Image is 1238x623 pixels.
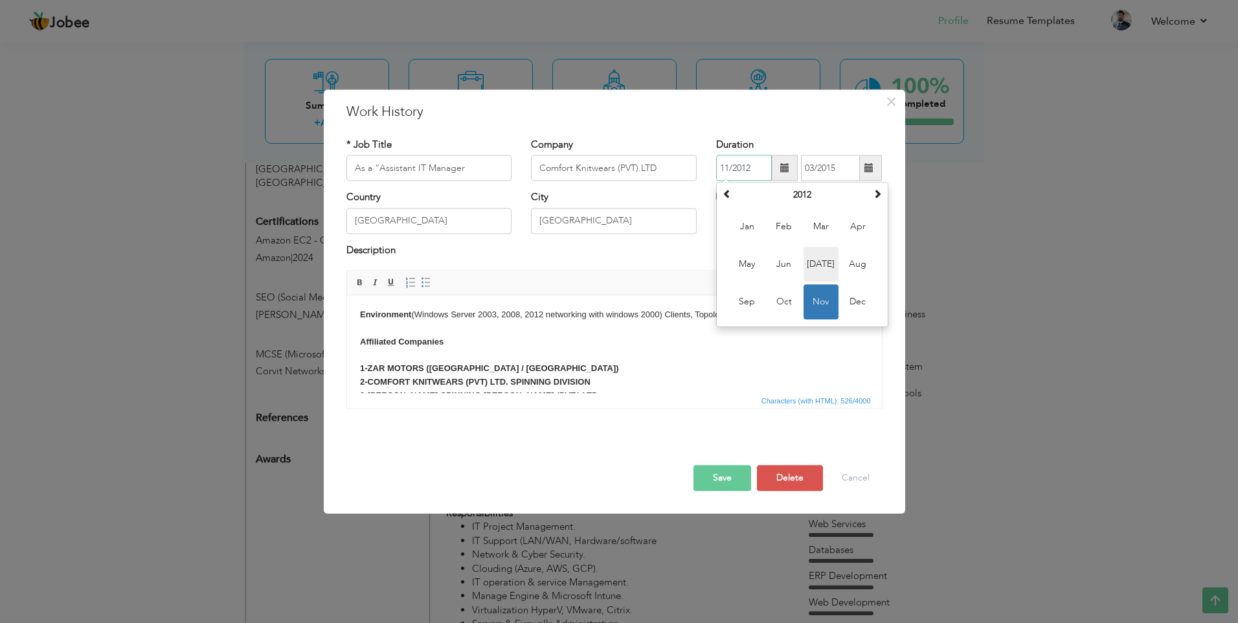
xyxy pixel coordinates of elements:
label: Duration [716,138,754,152]
body: (Windows Server 2003, 2008, 2012 networking with windows 2000) Clients, Topology [13,13,522,148]
label: Company [531,138,573,152]
span: Feb [767,210,802,245]
span: Jun [767,247,802,282]
label: * Job Title [346,138,392,152]
div: Statistics [759,396,875,407]
strong: Affiliated Companies [13,41,96,51]
h3: Work History [346,102,883,122]
span: Next Year [873,190,882,199]
span: Mar [804,210,838,245]
a: Insert/Remove Bulleted List [419,276,433,290]
strong: 3-[PERSON_NAME] SPINNING [PERSON_NAME] (PVT.) LTD. [13,95,253,105]
span: Sep [730,285,765,320]
span: Nov [804,285,838,320]
a: Bold [353,276,367,290]
span: Jan [730,210,765,245]
a: Underline [384,276,398,290]
span: May [730,247,765,282]
input: From [716,155,772,181]
button: Cancel [829,466,883,492]
strong: Environment [13,14,64,24]
a: Italic [368,276,383,290]
label: Description [346,244,396,257]
label: Country [346,191,381,205]
span: Characters (with HTML): 526/4000 [759,396,873,407]
strong: 2-COMFORT KNITWEARS (PVT) LTD. SPINNING DIVISION [13,82,243,91]
span: [DATE] [804,247,838,282]
button: Save [693,466,751,492]
span: Aug [840,247,875,282]
span: × [886,90,897,113]
th: Select Year [735,186,870,205]
span: Previous Year [723,190,732,199]
span: Dec [840,285,875,320]
strong: 1-ZAR MOTORS ([GEOGRAPHIC_DATA] / [GEOGRAPHIC_DATA]) [13,68,272,78]
span: Apr [840,210,875,245]
input: Present [801,155,860,181]
span: Oct [767,285,802,320]
a: Insert/Remove Numbered List [403,276,418,290]
iframe: Rich Text Editor, workEditor [347,296,882,393]
label: City [531,191,548,205]
button: Delete [757,466,823,492]
button: Close [881,91,902,112]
